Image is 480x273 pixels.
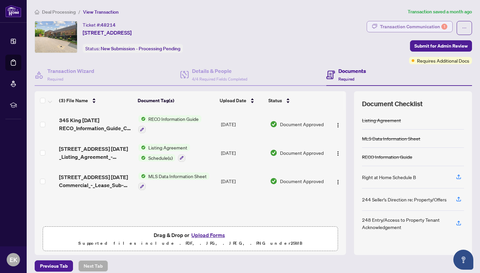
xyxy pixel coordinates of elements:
[192,67,247,75] h4: Details & People
[335,179,341,185] img: Logo
[333,147,343,158] button: Logo
[138,144,146,151] img: Status Icon
[59,97,88,104] span: (3) File Name
[362,117,401,124] div: Listing Agreement
[35,21,77,53] img: IMG-S12338719_1.jpg
[333,119,343,130] button: Logo
[146,172,209,180] span: MLS Data Information Sheet
[35,10,39,14] span: home
[218,167,267,196] td: [DATE]
[59,145,133,161] span: [STREET_ADDRESS] [DATE] _Listing_Agreement_-_Commercial_-_Landlord_Rep_Agreement_-_Authority_to_O...
[362,135,420,142] div: MLS Data Information Sheet
[101,46,180,52] span: New Submission - Processing Pending
[270,121,277,128] img: Document Status
[47,239,334,247] p: Supported files include .PDF, .JPG, .JPEG, .PNG under 25 MB
[410,40,472,52] button: Submit for Admin Review
[83,9,119,15] span: View Transaction
[154,231,227,239] span: Drag & Drop or
[338,67,366,75] h4: Documents
[35,260,73,272] button: Previous Tab
[408,8,472,16] article: Transaction saved a month ago
[78,8,80,16] li: /
[367,21,453,32] button: Transaction Communication1
[380,21,447,32] div: Transaction Communication
[266,91,327,110] th: Status
[146,115,201,123] span: RECO Information Guide
[220,97,246,104] span: Upload Date
[217,91,266,110] th: Upload Date
[83,21,116,29] div: Ticket #:
[83,29,132,37] span: [STREET_ADDRESS]
[335,123,341,128] img: Logo
[138,172,209,190] button: Status IconMLS Data Information Sheet
[218,110,267,138] td: [DATE]
[10,255,17,264] span: EK
[42,9,76,15] span: Deal Processing
[59,116,133,132] span: 345 King [DATE] RECO_Information_Guide_Commercial_-_RECO_Forms_-_PropTx-[PERSON_NAME].pdf
[270,149,277,156] img: Document Status
[335,151,341,156] img: Logo
[270,177,277,185] img: Document Status
[56,91,135,110] th: (3) File Name
[417,57,469,64] span: Requires Additional Docs
[441,24,447,30] div: 1
[146,144,190,151] span: Listing Agreement
[218,138,267,167] td: [DATE]
[138,172,146,180] img: Status Icon
[43,227,338,251] span: Drag & Drop orUpload FormsSupported files include .PDF, .JPG, .JPEG, .PNG under25MB
[280,149,324,156] span: Document Approved
[189,231,227,239] button: Upload Forms
[40,261,68,271] span: Previous Tab
[414,41,468,51] span: Submit for Admin Review
[333,176,343,186] button: Logo
[78,260,108,272] button: Next Tab
[280,177,324,185] span: Document Approved
[47,77,63,82] span: Required
[135,91,217,110] th: Document Tag(s)
[268,97,282,104] span: Status
[47,67,94,75] h4: Transaction Wizard
[338,77,354,82] span: Required
[138,154,146,161] img: Status Icon
[59,173,133,189] span: [STREET_ADDRESS] [DATE] Commercial_-_Lease_Sub-Lease_MLS_Data_Information_Form_-_PropTx-[PERSON_N...
[192,77,247,82] span: 4/4 Required Fields Completed
[462,26,467,30] span: ellipsis
[362,216,448,231] div: 248 Entry/Access to Property Tenant Acknowledgement
[101,22,116,28] span: 48214
[453,250,473,270] button: Open asap
[146,154,175,161] span: Schedule(s)
[138,144,190,162] button: Status IconListing AgreementStatus IconSchedule(s)
[83,44,183,53] div: Status:
[362,196,447,203] div: 244 Seller’s Direction re: Property/Offers
[280,121,324,128] span: Document Approved
[362,99,423,109] span: Document Checklist
[138,115,146,123] img: Status Icon
[362,173,416,181] div: Right at Home Schedule B
[5,5,21,17] img: logo
[362,153,412,160] div: RECO Information Guide
[138,115,201,133] button: Status IconRECO Information Guide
